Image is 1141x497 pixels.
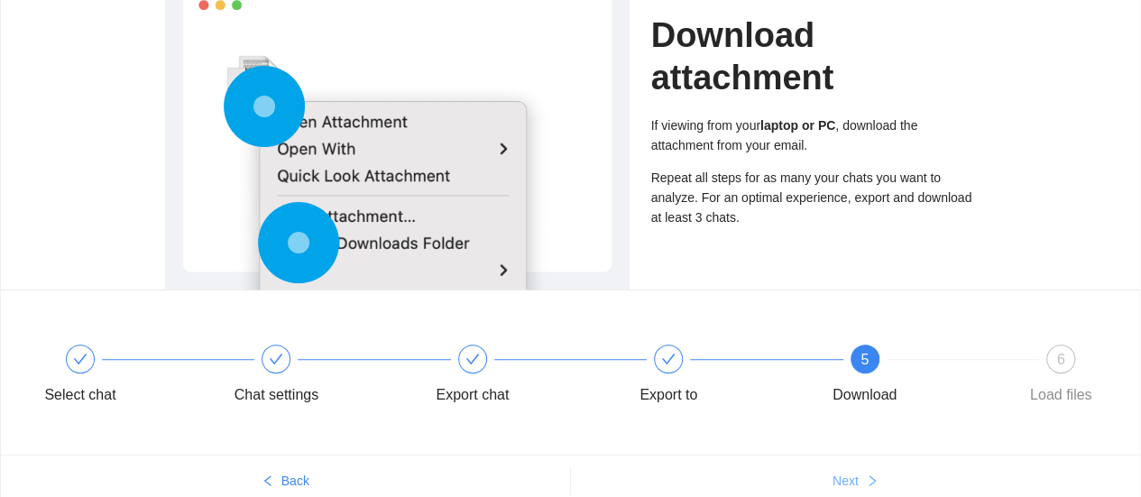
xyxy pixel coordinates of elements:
div: Export to [616,345,812,410]
div: Chat settings [235,381,318,410]
div: Export chat [436,381,509,410]
span: 6 [1057,352,1065,367]
div: If viewing from your , download the attachment from your email. [651,115,977,155]
span: Back [281,471,309,491]
div: 6Load files [1008,345,1113,410]
div: Download [833,381,897,410]
div: 5Download [813,345,1008,410]
div: Select chat [28,345,224,410]
span: right [866,474,879,489]
div: Select chat [44,381,115,410]
span: Next [833,471,859,491]
button: Nextright [571,466,1141,495]
h1: Download attachment [651,14,977,98]
span: check [269,352,283,366]
b: laptop or PC [760,118,835,133]
div: Chat settings [224,345,419,410]
div: Repeat all steps for as many your chats you want to analyze. For an optimal experience, export an... [651,168,977,227]
div: Load files [1030,381,1092,410]
span: check [73,352,87,366]
div: Export to [640,381,697,410]
span: check [465,352,480,366]
button: leftBack [1,466,570,495]
span: 5 [860,352,869,367]
span: check [661,352,676,366]
span: left [262,474,274,489]
div: Export chat [420,345,616,410]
